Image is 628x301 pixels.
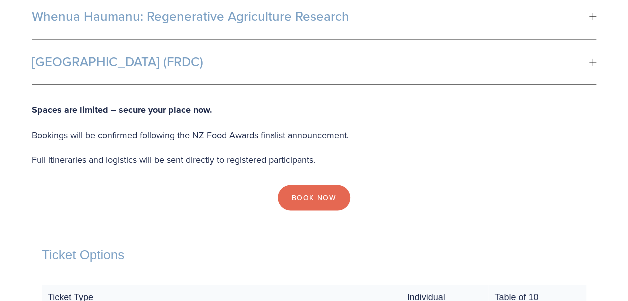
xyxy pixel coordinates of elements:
[278,185,350,211] a: Book Now
[42,247,586,263] h2: Ticket Options
[32,127,596,143] p: Bookings will be confirmed following the NZ Food Awards finalist announcement.
[32,9,589,24] span: Whenua Haumanu: Regenerative Agriculture Research
[32,54,589,69] span: [GEOGRAPHIC_DATA] (FRDC)
[32,39,596,84] button: [GEOGRAPHIC_DATA] (FRDC)
[32,152,596,168] p: Full itineraries and logistics will be sent directly to registered participants.
[32,103,212,116] strong: Spaces are limited – secure your place now.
